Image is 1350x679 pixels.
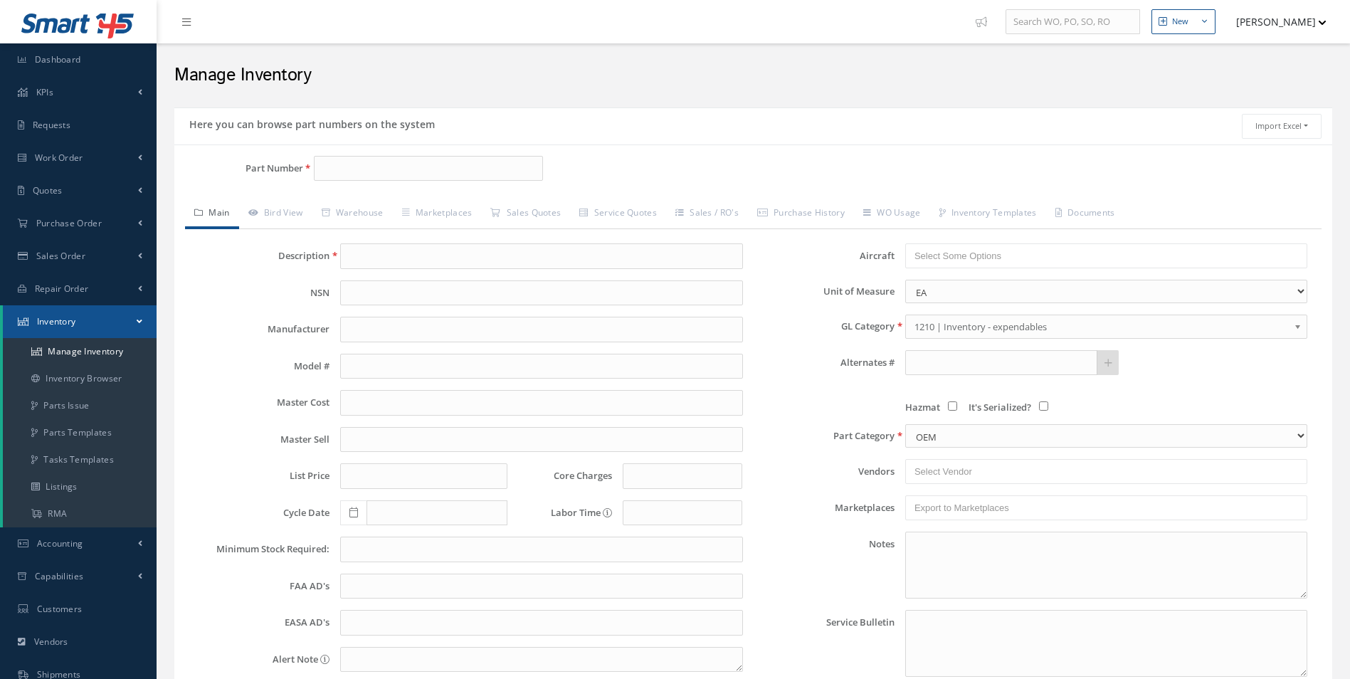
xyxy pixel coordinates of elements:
label: Part Category [754,431,895,441]
input: Search WO, PO, SO, RO [1006,9,1140,35]
span: Vendors [34,636,68,648]
span: Accounting [37,537,83,549]
label: List Price [189,470,329,481]
a: Inventory [3,305,157,338]
label: Unit of Measure [754,286,895,297]
span: It's Serialized? [969,401,1031,414]
span: Dashboard [35,53,81,65]
button: [PERSON_NAME] [1223,8,1327,36]
label: Service Bulletin [754,610,895,677]
label: Cycle Date [189,507,329,518]
a: Inventory Browser [3,365,157,392]
a: Parts Templates [3,419,157,446]
label: GL Category [754,321,895,332]
input: It's Serialized? [1039,401,1048,411]
a: Marketplaces [393,199,482,229]
span: Requests [33,119,70,131]
a: Warehouse [312,199,393,229]
label: Aircraft [754,251,895,261]
label: Part Number [174,163,303,174]
span: Work Order [35,152,83,164]
label: EASA AD's [189,617,329,628]
span: Customers [37,603,83,615]
label: Model # [189,361,329,372]
span: Capabilities [35,570,84,582]
a: Sales Quotes [481,199,570,229]
button: Import Excel [1242,114,1322,139]
span: Quotes [33,184,63,196]
a: Service Quotes [570,199,666,229]
a: Manage Inventory [3,338,157,365]
label: Minimum Stock Required: [189,544,329,554]
a: Listings [3,473,157,500]
button: New [1151,9,1215,34]
label: Core Charges [518,470,612,481]
div: New [1172,16,1188,28]
input: Hazmat [948,401,957,411]
label: NSN [189,288,329,298]
span: 1210 | Inventory - expendables [914,318,1289,335]
span: Purchase Order [36,217,102,229]
label: Vendors [754,466,895,477]
a: Tasks Templates [3,446,157,473]
a: Purchase History [748,199,854,229]
a: WO Usage [854,199,930,229]
label: Master Cost [189,397,329,408]
label: Master Sell [189,434,329,445]
textarea: Notes [905,532,1307,599]
a: Parts Issue [3,392,157,419]
a: RMA [3,500,157,527]
span: Hazmat [905,401,940,414]
span: Repair Order [35,283,89,295]
a: Inventory Templates [930,199,1046,229]
label: Alert Note [189,647,329,673]
label: Labor Time [518,507,612,518]
h5: Here you can browse part numbers on the system [185,114,435,131]
label: Notes [754,532,895,599]
a: Documents [1046,199,1124,229]
h2: Manage Inventory [174,65,1332,86]
span: KPIs [36,86,53,98]
label: FAA AD's [189,581,329,591]
span: Sales Order [36,250,85,262]
a: Bird View [239,199,312,229]
label: Alternates # [754,357,895,368]
label: Manufacturer [189,324,329,335]
a: Sales / RO's [666,199,748,229]
label: Marketplaces [754,502,895,513]
a: Main [185,199,239,229]
label: Description [189,251,329,261]
span: Inventory [37,315,76,327]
